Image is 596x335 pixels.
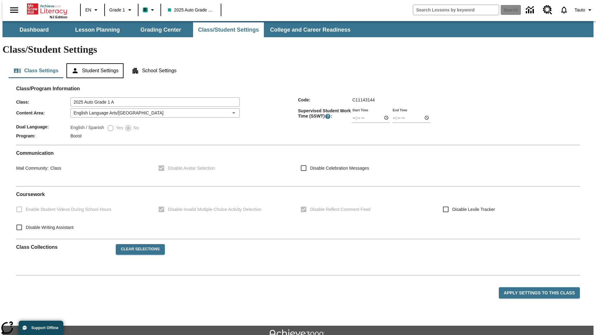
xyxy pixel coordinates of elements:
[352,97,375,102] span: C11143144
[2,21,594,37] div: SubNavbar
[132,125,139,131] span: No
[83,4,102,16] button: Language: EN, Select a language
[116,244,165,255] button: Clear Selections
[522,2,539,19] a: Data Center
[539,2,556,18] a: Resource Center, Will open in new tab
[16,133,70,138] span: Program :
[109,7,125,13] span: Grade 1
[168,206,261,213] span: Disable Invalid Multiple Choice Activity Detection
[572,4,596,16] button: Profile/Settings
[27,2,67,19] div: Home
[16,86,580,92] h2: Class/Program Information
[298,108,352,119] span: Supervised Student Work Time (SSWT) :
[575,7,585,13] span: Tauto
[107,4,136,16] button: Grade: Grade 1, Select a grade
[19,321,63,335] button: Support Offline
[499,287,580,299] button: Apply Settings to this Class
[16,191,580,197] h2: Course work
[413,5,499,15] input: search field
[70,108,240,118] div: English Language Arts/[GEOGRAPHIC_DATA]
[130,22,192,37] button: Grading Center
[310,165,369,172] span: Disable Celebration Messages
[70,124,104,132] label: English / Spanish
[556,2,572,18] a: Notifications
[16,150,580,156] h2: Communication
[144,6,147,14] span: B
[265,22,355,37] button: College and Career Readiness
[50,15,67,19] span: NJ Edition
[452,206,495,213] span: Disable Lexile Tracker
[16,166,48,171] span: Mail Community :
[16,191,580,234] div: Coursework
[9,63,63,78] button: Class Settings
[16,110,70,115] span: Content Area :
[16,150,580,181] div: Communication
[16,239,580,270] div: Class Collections
[168,165,215,172] span: Disable Avatar Selection
[66,22,129,37] button: Lesson Planning
[393,108,407,112] label: End Time
[16,244,111,250] h2: Class Collections
[26,224,74,231] span: Disable Writing Assistant
[9,63,587,78] div: Class/Student Settings
[2,22,356,37] div: SubNavbar
[5,1,23,19] button: Open side menu
[27,3,67,15] a: Home
[48,166,61,171] span: Class
[168,7,214,13] span: 2025 Auto Grade 1 A
[26,206,111,213] span: Enable Student Videos During School Hours
[352,108,368,112] label: Start Time
[310,206,371,213] span: Disable Reflect Comment Feed
[16,92,580,140] div: Class/Program Information
[2,44,594,55] h1: Class/Student Settings
[298,97,352,102] span: Code :
[325,113,331,119] button: Supervised Student Work Time is the timeframe when students can take LevelSet and when lessons ar...
[127,63,182,78] button: School Settings
[31,326,58,330] span: Support Offline
[70,97,240,107] input: Class
[70,133,82,138] span: Boost
[16,100,70,105] span: Class :
[193,22,264,37] button: Class/Student Settings
[114,125,123,131] span: Yes
[66,63,123,78] button: Student Settings
[16,124,70,129] span: Dual Language :
[140,4,159,16] button: Boost Class color is teal. Change class color
[85,7,91,13] span: EN
[3,22,65,37] button: Dashboard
